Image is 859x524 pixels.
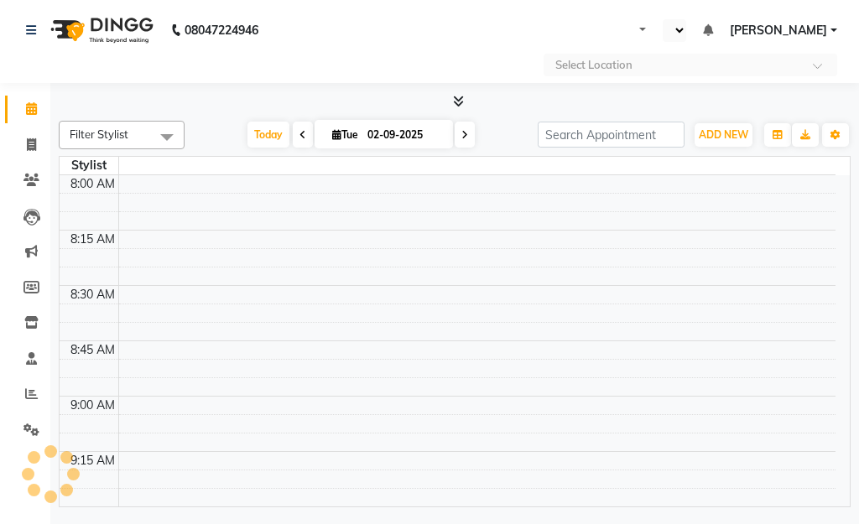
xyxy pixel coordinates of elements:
[328,128,362,141] span: Tue
[67,341,118,359] div: 8:45 AM
[67,231,118,248] div: 8:15 AM
[67,452,118,470] div: 9:15 AM
[538,122,685,148] input: Search Appointment
[67,286,118,304] div: 8:30 AM
[67,397,118,414] div: 9:00 AM
[185,7,258,54] b: 08047224946
[362,122,446,148] input: 2025-09-02
[699,128,748,141] span: ADD NEW
[43,7,158,54] img: logo
[730,22,827,39] span: [PERSON_NAME]
[247,122,289,148] span: Today
[60,157,118,174] div: Stylist
[555,57,633,74] div: Select Location
[67,175,118,193] div: 8:00 AM
[70,127,128,141] span: Filter Stylist
[695,123,752,147] button: ADD NEW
